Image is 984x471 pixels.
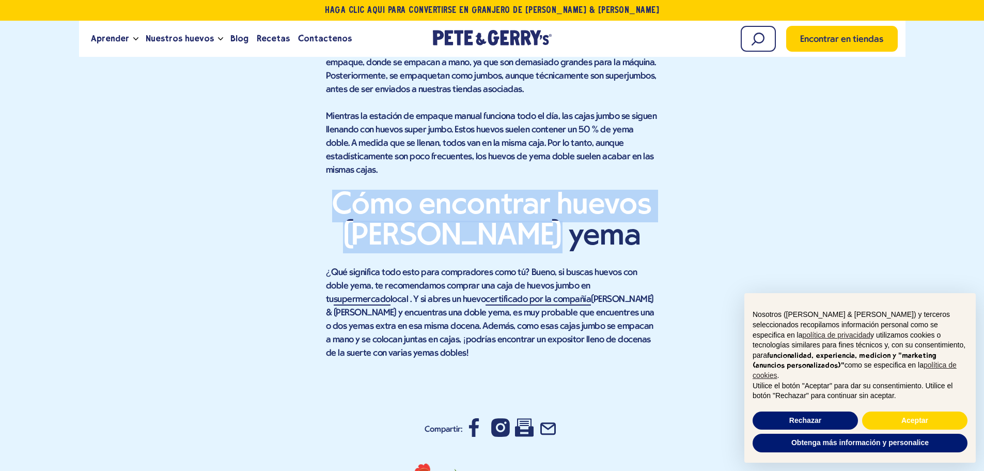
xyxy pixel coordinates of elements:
[133,37,138,41] button: Abra el menú desplegable para Aprender
[803,331,871,339] a: política de privacidad
[326,268,637,305] font: ¿Qué significa todo esto para compradores como tú? Bueno, si buscas huevos con doble yema, te rec...
[486,295,591,306] a: certificado por la compañía
[753,351,936,370] font: funcionalidad, experiencia, medición y "marketing (anuncios personalizados)"
[800,35,883,44] font: Encontrar en tiendas
[294,25,356,53] a: Contáctenos
[218,37,223,41] button: Abra el menú desplegable de Nuestros Huevos
[753,331,965,359] font: y utilizamos cookies o tecnologías similares para fines técnicos y, con su consentimiento, para
[786,26,898,52] a: Encontrar en tiendas
[298,34,352,43] font: Contáctenos
[91,34,129,43] font: Aprender
[753,382,952,400] font: Utilice el botón "Aceptar" para dar su consentimiento. Utilice el botón "Rechazar" para continuar...
[425,426,462,434] font: Compartir:
[226,25,253,53] a: Blog
[334,295,391,305] font: supermercado
[253,25,294,53] a: Recetas
[777,371,779,379] font: .
[146,34,214,43] font: Nuestros huevos
[486,295,591,305] font: certificado por la compañía
[789,416,821,424] font: Rechazar
[791,438,929,447] font: Obtenga más información y personalice
[230,34,248,43] font: Blog
[862,412,967,430] button: Aceptar
[326,112,657,175] font: Mientras la estación de empaque manual funciona todo el día, las cajas jumbo se siguen llenando c...
[391,295,486,305] font: local . Y si abres un huevo
[539,431,557,439] a: Compartir por correo electrónico
[142,25,218,53] a: Nuestros huevos
[845,361,924,369] font: como se especifica en la
[87,25,133,53] a: Aprender
[334,295,391,306] a: supermercado
[753,361,957,379] a: política de cookies
[332,190,652,253] font: Cómo encontrar huevos [PERSON_NAME] yema
[325,7,659,14] font: Haga clic aquí para convertirse en granjero de [PERSON_NAME] & [PERSON_NAME]
[326,295,654,358] font: [PERSON_NAME] & [PERSON_NAME] y encuentras una doble yema, es muy probable que encuentres una o d...
[753,434,967,452] button: Obtenga más información y personalice
[257,34,290,43] font: Recetas
[753,412,858,430] button: Rechazar
[901,416,928,424] font: Aceptar
[741,26,776,52] input: Buscar
[753,310,950,339] font: Nosotros ([PERSON_NAME] & [PERSON_NAME]) y terceros seleccionados recopilamos información persona...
